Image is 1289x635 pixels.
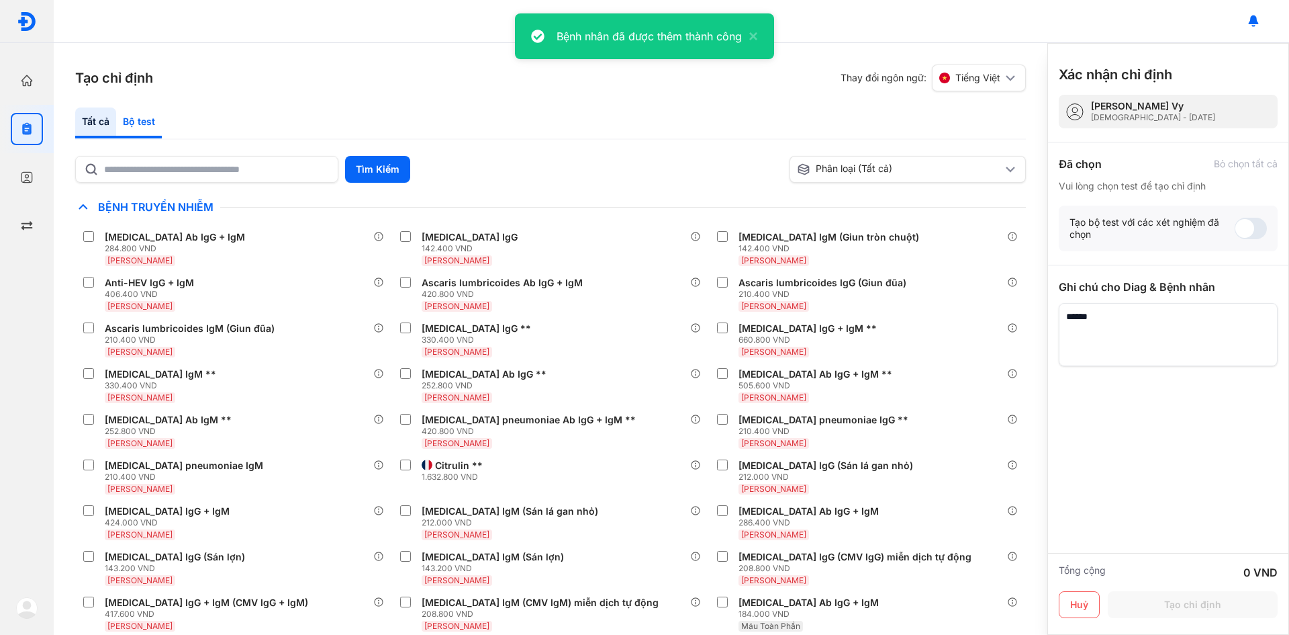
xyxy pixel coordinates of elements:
[738,323,877,335] div: [MEDICAL_DATA] IgG + IgM **
[105,323,275,335] div: Ascaris lumbricoides IgM (Giun đũa)
[91,200,220,214] span: Bệnh Truyền Nhiễm
[741,575,806,585] span: [PERSON_NAME]
[422,597,659,609] div: [MEDICAL_DATA] IgM (CMV IgM) miễn dịch tự động
[741,438,806,448] span: [PERSON_NAME]
[422,517,604,528] div: 212.000 VND
[424,438,489,448] span: [PERSON_NAME]
[741,255,806,265] span: [PERSON_NAME]
[107,255,173,265] span: [PERSON_NAME]
[422,231,518,243] div: [MEDICAL_DATA] IgG
[557,28,742,44] div: Bệnh nhân đã được thêm thành công
[105,380,222,391] div: 330.400 VND
[955,72,1000,84] span: Tiếng Việt
[422,277,583,289] div: Ascaris lumbricoides Ab IgG + IgM
[105,551,245,563] div: [MEDICAL_DATA] IgG (Sán lợn)
[738,368,892,380] div: [MEDICAL_DATA] Ab IgG + IgM **
[105,277,194,289] div: Anti-HEV IgG + IgM
[105,460,263,472] div: [MEDICAL_DATA] pneumoniae IgM
[738,505,879,517] div: [MEDICAL_DATA] Ab IgG + IgM
[741,530,806,540] span: [PERSON_NAME]
[841,65,1026,91] div: Thay đổi ngôn ngữ:
[424,575,489,585] span: [PERSON_NAME]
[75,108,116,138] div: Tất cả
[738,335,882,345] div: 660.800 VND
[738,517,884,528] div: 286.400 VND
[738,597,879,609] div: [MEDICAL_DATA] Ab IgG + IgM
[1059,180,1278,192] div: Vui lòng chọn test để tạo chỉ định
[107,347,173,357] span: [PERSON_NAME]
[1059,564,1106,581] div: Tổng cộng
[738,609,884,620] div: 184.000 VND
[738,460,913,472] div: [MEDICAL_DATA] IgG (Sán lá gan nhỏ)
[105,289,199,300] div: 406.400 VND
[116,108,162,138] div: Bộ test
[16,597,38,619] img: logo
[738,414,908,426] div: [MEDICAL_DATA] pneumoniae IgG **
[105,563,250,574] div: 143.200 VND
[424,392,489,403] span: [PERSON_NAME]
[741,301,806,311] span: [PERSON_NAME]
[345,156,410,183] button: Tìm Kiếm
[422,323,531,335] div: [MEDICAL_DATA] IgG **
[422,563,569,574] div: 143.200 VND
[422,243,523,254] div: 142.400 VND
[741,621,800,631] span: Máu Toàn Phần
[424,530,489,540] span: [PERSON_NAME]
[17,11,37,32] img: logo
[738,380,898,391] div: 505.600 VND
[738,243,924,254] div: 142.400 VND
[107,438,173,448] span: [PERSON_NAME]
[422,289,588,300] div: 420.800 VND
[424,255,489,265] span: [PERSON_NAME]
[1108,591,1278,618] button: Tạo chỉ định
[738,277,906,289] div: Ascaris lumbricoides IgG (Giun đũa)
[105,517,235,528] div: 424.000 VND
[424,621,489,631] span: [PERSON_NAME]
[422,368,546,380] div: [MEDICAL_DATA] Ab IgG **
[422,426,641,437] div: 420.800 VND
[435,460,483,472] div: Citrulin **
[107,484,173,494] span: [PERSON_NAME]
[105,597,308,609] div: [MEDICAL_DATA] IgG + IgM (CMV IgG + IgM)
[741,484,806,494] span: [PERSON_NAME]
[107,575,173,585] span: [PERSON_NAME]
[422,505,598,517] div: [MEDICAL_DATA] IgM (Sán lá gan nhỏ)
[1059,279,1278,295] div: Ghi chú cho Diag & Bệnh nhân
[738,231,919,243] div: [MEDICAL_DATA] IgM (Giun tròn chuột)
[738,426,914,437] div: 210.400 VND
[422,551,564,563] div: [MEDICAL_DATA] IgM (Sán lợn)
[1091,100,1215,112] div: [PERSON_NAME] Vy
[424,347,489,357] span: [PERSON_NAME]
[1069,216,1235,241] div: Tạo bộ test với các xét nghiệm đã chọn
[107,301,173,311] span: [PERSON_NAME]
[105,414,232,426] div: [MEDICAL_DATA] Ab IgM **
[105,426,237,437] div: 252.800 VND
[105,368,216,380] div: [MEDICAL_DATA] IgM **
[738,289,912,300] div: 210.400 VND
[741,392,806,403] span: [PERSON_NAME]
[105,609,314,620] div: 417.600 VND
[105,472,269,482] div: 210.400 VND
[738,551,971,563] div: [MEDICAL_DATA] IgG (CMV IgG) miễn dịch tự động
[1059,65,1172,84] h3: Xác nhận chỉ định
[1059,591,1100,618] button: Huỷ
[1091,112,1215,123] div: [DEMOGRAPHIC_DATA] - [DATE]
[741,347,806,357] span: [PERSON_NAME]
[738,563,977,574] div: 208.800 VND
[1214,158,1278,170] div: Bỏ chọn tất cả
[105,505,230,517] div: [MEDICAL_DATA] IgG + IgM
[75,69,153,87] h3: Tạo chỉ định
[107,621,173,631] span: [PERSON_NAME]
[105,335,280,345] div: 210.400 VND
[424,301,489,311] span: [PERSON_NAME]
[1243,564,1278,581] div: 0 VND
[742,28,758,44] button: close
[422,335,536,345] div: 330.400 VND
[1059,156,1102,172] div: Đã chọn
[422,609,664,620] div: 208.800 VND
[105,243,250,254] div: 284.800 VND
[107,392,173,403] span: [PERSON_NAME]
[422,380,552,391] div: 252.800 VND
[797,163,1002,176] div: Phân loại (Tất cả)
[738,472,918,482] div: 212.000 VND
